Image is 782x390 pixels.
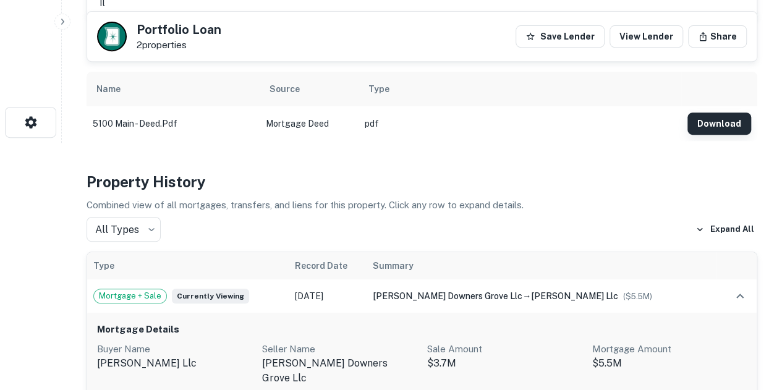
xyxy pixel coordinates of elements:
p: 2 properties [137,40,221,51]
div: Name [96,82,121,96]
span: ($ 5.5M ) [623,292,652,301]
p: Combined view of all mortgages, transfers, and liens for this property. Click any row to expand d... [87,198,757,213]
th: Type [87,252,289,279]
p: [PERSON_NAME] llc [97,356,252,371]
th: Type [359,72,681,106]
p: $5.5M [592,356,747,371]
p: Sale Amount [427,342,582,357]
button: Expand All [692,220,757,239]
button: Save Lender [516,25,605,48]
h5: Portfolio Loan [137,23,221,36]
span: Currently viewing [172,289,249,303]
button: expand row [729,286,750,307]
td: Mortgage Deed [260,106,359,141]
p: $3.7M [427,356,582,371]
div: Source [270,82,300,96]
p: [PERSON_NAME] downers grove llc [262,356,417,386]
span: [PERSON_NAME] llc [531,291,618,301]
p: Mortgage Amount [592,342,747,357]
h6: Mortgage Details [97,323,747,337]
div: → [373,289,710,303]
th: Name [87,72,260,106]
div: All Types [87,217,161,242]
button: Share [688,25,747,48]
h4: Property History [87,171,757,193]
div: scrollable content [87,72,757,141]
div: Type [368,82,389,96]
p: Seller Name [262,342,417,357]
th: Summary [367,252,716,279]
td: 5100 main - deed.pdf [87,106,260,141]
p: Buyer Name [97,342,252,357]
th: Record Date [289,252,367,279]
a: View Lender [610,25,683,48]
td: [DATE] [289,279,367,313]
td: pdf [359,106,681,141]
iframe: Chat Widget [720,291,782,350]
button: Download [687,112,751,135]
span: Mortgage + Sale [94,290,166,302]
span: [PERSON_NAME] downers grove llc [373,291,522,301]
th: Source [260,72,359,106]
